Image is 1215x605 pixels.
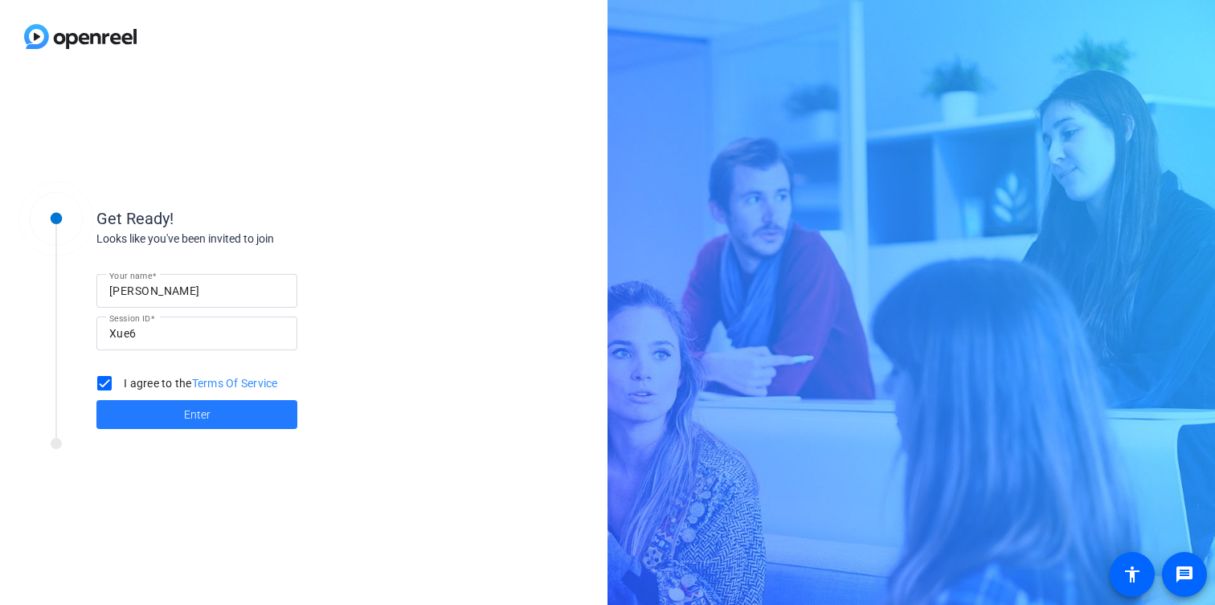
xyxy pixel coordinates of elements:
[109,271,152,280] mat-label: Your name
[96,231,418,247] div: Looks like you've been invited to join
[184,407,211,423] span: Enter
[1175,565,1194,584] mat-icon: message
[96,206,418,231] div: Get Ready!
[1123,565,1142,584] mat-icon: accessibility
[121,375,278,391] label: I agree to the
[109,313,150,323] mat-label: Session ID
[96,400,297,429] button: Enter
[192,377,278,390] a: Terms Of Service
